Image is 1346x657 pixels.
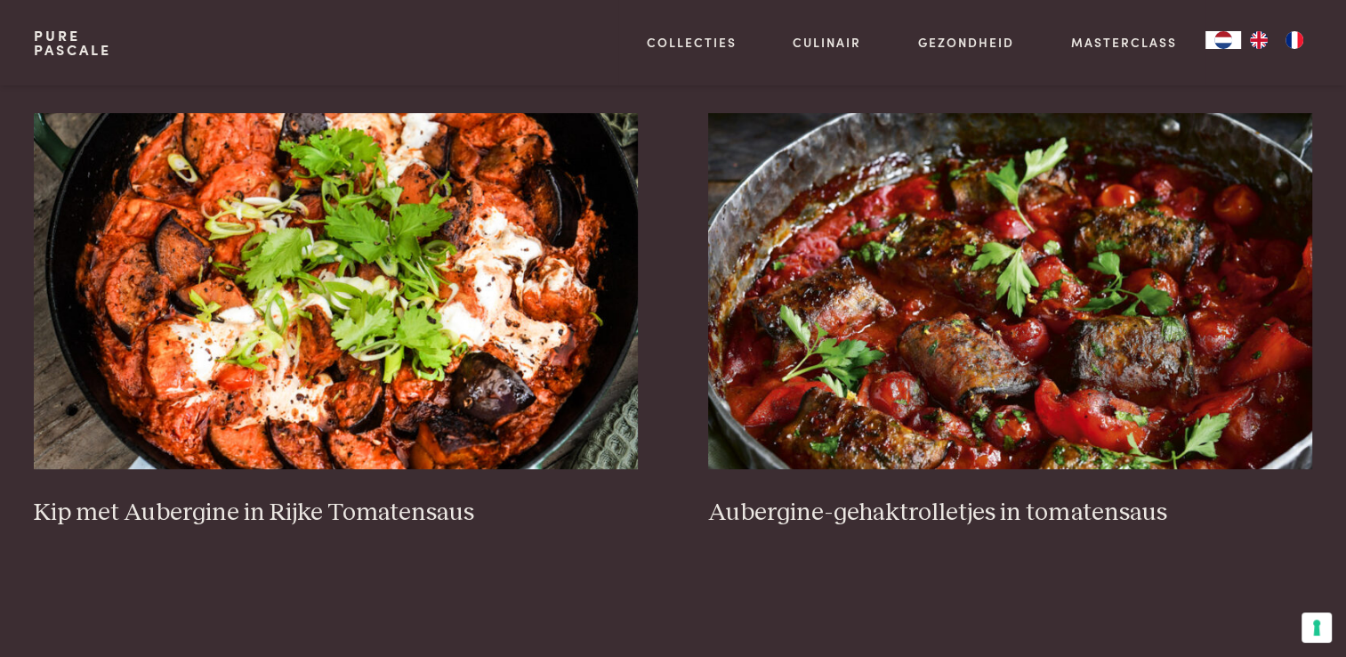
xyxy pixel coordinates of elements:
h3: Aubergine-gehaktrolletjes in tomatensaus [708,498,1311,529]
h3: Kip met Aubergine in Rijke Tomatensaus [34,498,637,529]
a: Kip met Aubergine in Rijke Tomatensaus Kip met Aubergine in Rijke Tomatensaus [34,113,637,528]
a: Masterclass [1071,33,1177,52]
a: FR [1277,31,1312,49]
img: Aubergine-gehaktrolletjes in tomatensaus [708,113,1311,469]
ul: Language list [1241,31,1312,49]
aside: Language selected: Nederlands [1205,31,1312,49]
a: NL [1205,31,1241,49]
img: Kip met Aubergine in Rijke Tomatensaus [34,113,637,469]
a: Collecties [647,33,737,52]
a: Culinair [793,33,861,52]
a: EN [1241,31,1277,49]
a: PurePascale [34,28,111,57]
button: Uw voorkeuren voor toestemming voor trackingtechnologieën [1302,612,1332,643]
div: Language [1205,31,1241,49]
a: Aubergine-gehaktrolletjes in tomatensaus Aubergine-gehaktrolletjes in tomatensaus [708,113,1311,528]
a: Gezondheid [918,33,1014,52]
